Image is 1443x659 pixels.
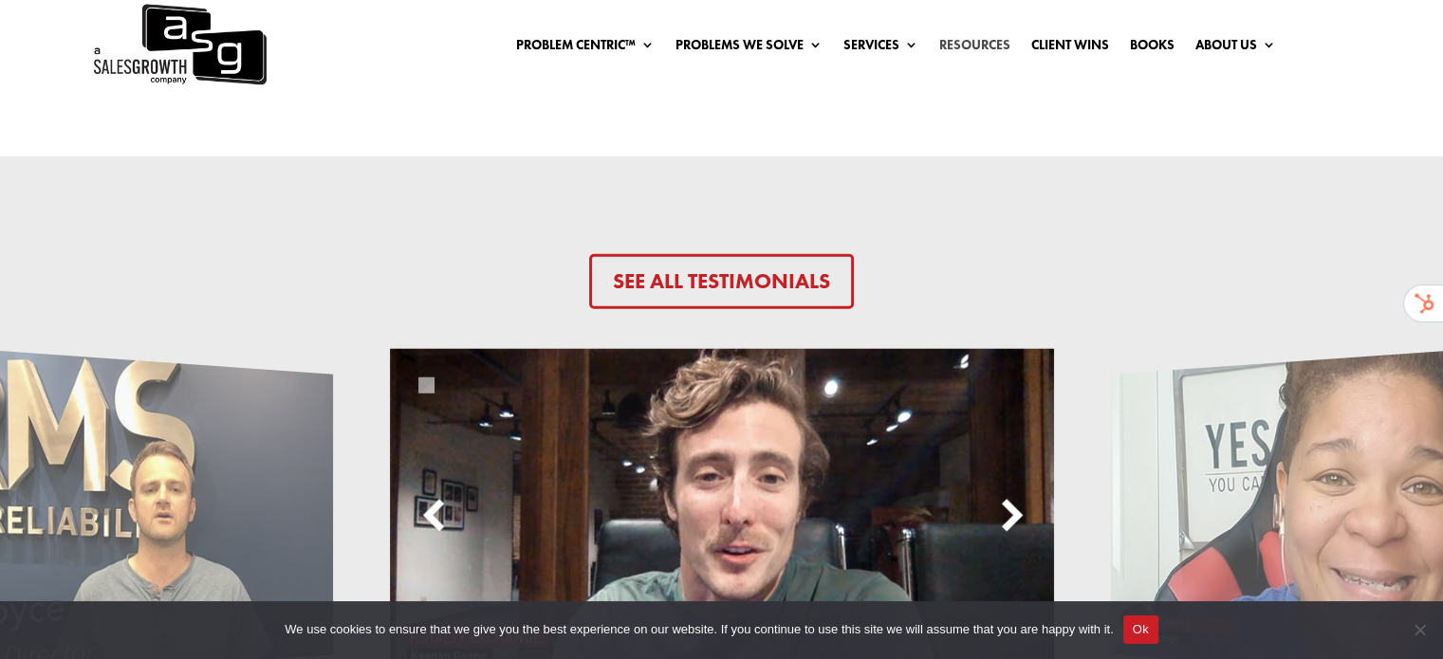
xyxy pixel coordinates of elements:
[939,38,1010,59] a: Resources
[1195,38,1276,59] a: About Us
[589,254,855,309] a: See All Testimonials
[675,38,823,59] a: Problems We Solve
[843,38,918,59] a: Services
[1410,620,1429,639] span: No
[1031,38,1109,59] a: Client Wins
[516,38,655,59] a: Problem Centric™
[1123,615,1158,644] button: Ok
[285,620,1113,639] span: We use cookies to ensure that we give you the best experience on our website. If you continue to ...
[1130,38,1175,59] a: Books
